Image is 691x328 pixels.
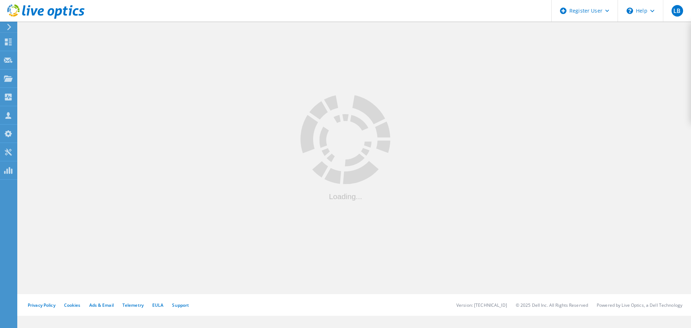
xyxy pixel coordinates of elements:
[627,8,633,14] svg: \n
[673,8,681,14] span: LB
[7,15,85,20] a: Live Optics Dashboard
[301,192,390,200] div: Loading...
[516,302,588,308] li: © 2025 Dell Inc. All Rights Reserved
[597,302,682,308] li: Powered by Live Optics, a Dell Technology
[122,302,144,308] a: Telemetry
[456,302,507,308] li: Version: [TECHNICAL_ID]
[152,302,163,308] a: EULA
[28,302,55,308] a: Privacy Policy
[64,302,81,308] a: Cookies
[89,302,114,308] a: Ads & Email
[172,302,189,308] a: Support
